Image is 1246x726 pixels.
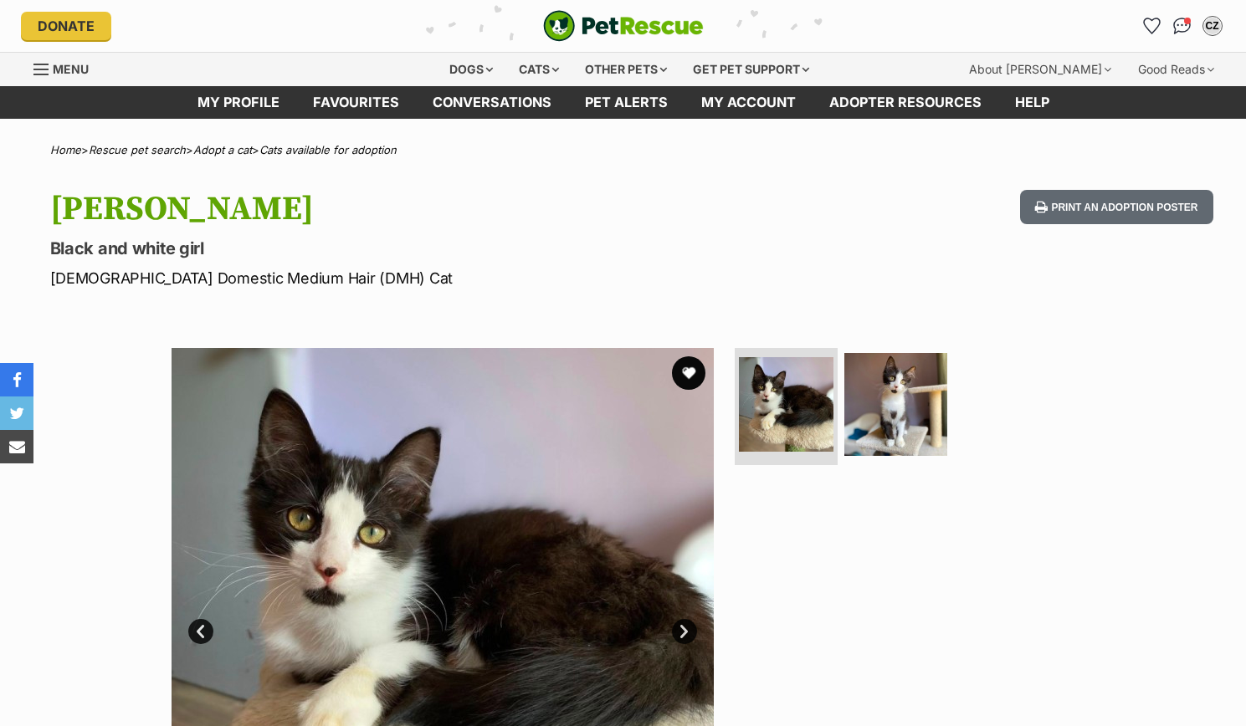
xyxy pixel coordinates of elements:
div: Get pet support [681,53,821,86]
div: Cats [507,53,571,86]
div: CZ [1204,18,1221,34]
a: Adopter resources [813,86,998,119]
span: Menu [53,62,89,76]
div: Other pets [573,53,679,86]
a: Rescue pet search [89,143,186,156]
a: Favourites [296,86,416,119]
img: chat-41dd97257d64d25036548639549fe6c8038ab92f7586957e7f3b1b290dea8141.svg [1173,18,1191,34]
a: Adopt a cat [193,143,252,156]
a: Conversations [1169,13,1196,39]
img: Photo of Gracie [844,353,947,456]
img: logo-cat-932fe2b9b8326f06289b0f2fb663e598f794de774fb13d1741a6617ecf9a85b4.svg [543,10,704,42]
a: Pet alerts [568,86,685,119]
a: Menu [33,53,100,83]
a: Next [672,619,697,644]
p: Black and white girl [50,237,758,260]
a: Cats available for adoption [259,143,397,156]
h1: [PERSON_NAME] [50,190,758,228]
button: favourite [672,356,705,390]
a: conversations [416,86,568,119]
div: > > > [8,144,1238,156]
a: PetRescue [543,10,704,42]
button: Print an adoption poster [1020,190,1213,224]
a: Help [998,86,1066,119]
a: Favourites [1139,13,1166,39]
a: Prev [188,619,213,644]
a: Home [50,143,81,156]
div: Dogs [438,53,505,86]
p: [DEMOGRAPHIC_DATA] Domestic Medium Hair (DMH) Cat [50,267,758,289]
ul: Account quick links [1139,13,1226,39]
img: Photo of Gracie [739,357,833,452]
a: My account [685,86,813,119]
div: Good Reads [1126,53,1226,86]
button: My account [1199,13,1226,39]
a: Donate [21,12,111,40]
a: My profile [181,86,296,119]
div: About [PERSON_NAME] [957,53,1123,86]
